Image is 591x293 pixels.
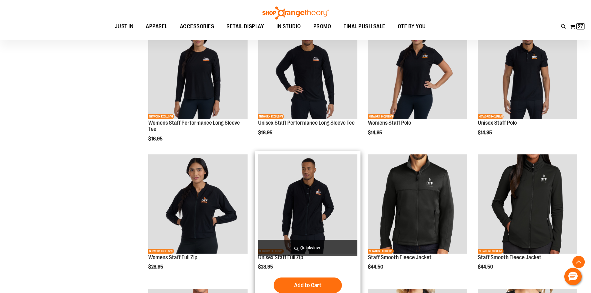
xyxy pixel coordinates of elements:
[478,264,494,270] span: $44.50
[180,20,214,33] span: ACCESSORIES
[564,268,582,285] button: Hello, have a question? Let’s chat.
[258,130,273,135] span: $16.95
[365,17,470,151] div: product
[262,7,330,20] img: Shop Orangetheory
[337,20,392,34] a: FINAL PUSH SALE
[258,154,357,255] a: Unisex Staff Full ZipNETWORK EXCLUSIVE
[475,151,580,286] div: product
[148,114,174,119] span: NETWORK EXCLUSIVE
[368,254,432,260] a: Staff Smooth Fleece Jacket
[368,130,383,135] span: $14.95
[148,154,248,255] a: Womens Staff Full ZipNETWORK EXCLUSIVE
[148,120,240,132] a: Womens Staff Performance Long Sleeve Tee
[478,20,577,119] img: Unisex Staff Polo
[148,254,197,260] a: Womens Staff Full Zip
[392,20,432,34] a: OTF BY YOU
[398,20,426,33] span: OTF BY YOU
[148,154,248,254] img: Womens Staff Full Zip
[478,114,504,119] span: NETWORK EXCLUSIVE
[255,17,360,151] div: product
[109,20,140,34] a: JUST IN
[140,20,174,34] a: APPAREL
[368,154,467,255] a: Product image for Smooth Fleece JacketNETWORK EXCLUSIVE
[148,136,163,142] span: $16.95
[258,114,284,119] span: NETWORK EXCLUSIVE
[258,264,274,270] span: $28.95
[258,20,357,120] a: Unisex Staff Performance Long Sleeve TeeNETWORK EXCLUSIVE
[258,254,303,260] a: Unisex Staff Full Zip
[343,20,385,33] span: FINAL PUSH SALE
[294,282,321,289] span: Add to Cart
[572,256,585,268] button: Back To Top
[368,249,394,254] span: NETWORK EXCLUSIVE
[145,151,251,286] div: product
[368,154,467,254] img: Product image for Smooth Fleece Jacket
[145,17,251,157] div: product
[478,249,504,254] span: NETWORK EXCLUSIVE
[478,120,517,126] a: Unisex Staff Polo
[270,20,307,33] a: IN STUDIO
[478,254,541,260] a: Staff Smooth Fleece Jacket
[365,151,470,286] div: product
[368,20,467,120] a: Womens Staff PoloNETWORK EXCLUSIVE
[368,264,384,270] span: $44.50
[578,23,583,29] span: 27
[174,20,221,34] a: ACCESSORIES
[148,20,248,119] img: Womens Staff Performance Long Sleeve Tee
[478,154,577,254] img: Product image for Smooth Fleece Jacket
[148,249,174,254] span: NETWORK EXCLUSIVE
[368,20,467,119] img: Womens Staff Polo
[226,20,264,33] span: RETAIL DISPLAY
[478,130,493,135] span: $14.95
[313,20,331,33] span: PROMO
[220,20,270,34] a: RETAIL DISPLAY
[258,120,355,126] a: Unisex Staff Performance Long Sleeve Tee
[478,20,577,120] a: Unisex Staff PoloNETWORK EXCLUSIVE
[368,120,411,126] a: Womens Staff Polo
[258,20,357,119] img: Unisex Staff Performance Long Sleeve Tee
[258,240,357,256] a: Quickview
[148,20,248,120] a: Womens Staff Performance Long Sleeve TeeNETWORK EXCLUSIVE
[478,154,577,255] a: Product image for Smooth Fleece JacketNETWORK EXCLUSIVE
[148,264,164,270] span: $28.95
[258,154,357,254] img: Unisex Staff Full Zip
[276,20,301,33] span: IN STUDIO
[146,20,168,33] span: APPAREL
[475,17,580,151] div: product
[274,277,342,293] button: Add to Cart
[307,20,338,34] a: PROMO
[115,20,134,33] span: JUST IN
[368,114,394,119] span: NETWORK EXCLUSIVE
